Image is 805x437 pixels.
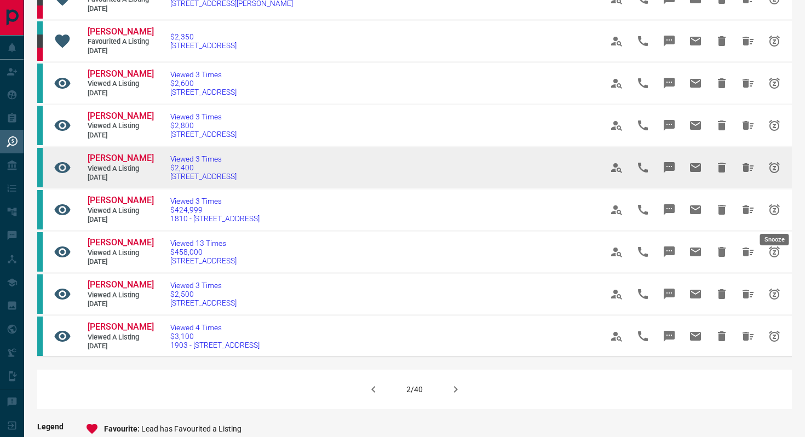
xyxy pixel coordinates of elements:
span: [DATE] [88,300,153,309]
span: Hide [709,28,735,54]
a: [PERSON_NAME] [88,26,153,38]
div: property.ca [37,5,43,19]
span: Hide All from Caroline Siagha [735,28,761,54]
span: Call [630,197,656,223]
div: condos.ca [37,190,43,229]
span: $458,000 [170,248,237,256]
span: [DATE] [88,131,153,140]
span: Snooze [761,112,787,139]
span: Viewed a Listing [88,122,153,131]
span: Message [656,28,682,54]
span: [STREET_ADDRESS] [170,298,237,307]
span: Email [682,323,709,349]
a: Viewed 4 Times$3,1001903 - [STREET_ADDRESS] [170,323,260,349]
span: Hide All from Kay Li [735,281,761,307]
span: Email [682,154,709,181]
span: Viewed a Listing [88,333,153,342]
div: condos.ca [37,274,43,314]
span: Call [630,323,656,349]
span: Message [656,239,682,265]
a: Viewed 3 Times$2,500[STREET_ADDRESS] [170,281,237,307]
span: 1810 - [STREET_ADDRESS] [170,214,260,223]
span: Viewed 3 Times [170,112,237,121]
span: Viewed a Listing [88,291,153,300]
span: Hide All from Shatavisha Sengupta [735,323,761,349]
a: [PERSON_NAME] [88,153,153,164]
span: Hide [709,197,735,223]
span: [STREET_ADDRESS] [170,41,237,50]
span: Snooze [761,197,787,223]
span: [STREET_ADDRESS] [170,130,237,139]
span: [DATE] [88,47,153,56]
div: condos.ca [37,64,43,103]
span: Message [656,197,682,223]
span: Call [630,28,656,54]
span: [STREET_ADDRESS] [170,256,237,265]
span: Viewed 3 Times [170,70,237,79]
span: Snooze [761,70,787,96]
span: $2,350 [170,32,237,41]
span: Snooze [761,154,787,181]
a: Viewed 3 Times$424,9991810 - [STREET_ADDRESS] [170,197,260,223]
span: [DATE] [88,89,153,98]
span: Message [656,281,682,307]
span: $2,600 [170,79,237,88]
span: Hide All from Kay Li [735,154,761,181]
span: [DATE] [88,173,153,182]
span: $424,999 [170,205,260,214]
span: $2,800 [170,121,237,130]
span: Message [656,154,682,181]
span: [PERSON_NAME] [88,195,154,205]
span: [PERSON_NAME] [88,153,154,163]
span: [DATE] [88,342,153,351]
span: [PERSON_NAME] [88,111,154,121]
span: [PERSON_NAME] [88,68,154,79]
a: [PERSON_NAME] [88,321,153,333]
span: Call [630,281,656,307]
span: View Profile [603,197,630,223]
span: Message [656,112,682,139]
div: condos.ca [37,148,43,187]
span: [STREET_ADDRESS] [170,88,237,96]
span: Lead has Favourited a Listing [141,424,242,433]
a: [PERSON_NAME] [88,111,153,122]
span: Hide [709,70,735,96]
div: condos.ca [37,106,43,145]
span: Snooze [761,239,787,265]
span: Call [630,154,656,181]
span: Viewed 3 Times [170,154,237,163]
span: Email [682,239,709,265]
span: Hide [709,112,735,139]
span: Viewed 3 Times [170,281,237,290]
span: Call [630,70,656,96]
span: Email [682,112,709,139]
span: View Profile [603,239,630,265]
a: [PERSON_NAME] [88,237,153,249]
span: View Profile [603,323,630,349]
div: condos.ca [37,21,43,34]
a: Viewed 3 Times$2,800[STREET_ADDRESS] [170,112,237,139]
span: Hide All from Maria Bou-assi [735,70,761,96]
span: Hide [709,154,735,181]
span: [PERSON_NAME] [88,279,154,290]
div: property.ca [37,48,43,61]
span: Hide All from Kay Li [735,239,761,265]
div: mrloft.ca [37,34,43,48]
a: [PERSON_NAME] [88,195,153,206]
div: condos.ca [37,232,43,272]
div: condos.ca [37,317,43,356]
span: Snooze [761,323,787,349]
span: View Profile [603,154,630,181]
span: Favourite [104,424,141,433]
span: $3,100 [170,332,260,341]
span: Hide All from Kay Li [735,197,761,223]
span: Email [682,70,709,96]
span: Email [682,28,709,54]
div: 2/40 [406,385,423,394]
a: Viewed 13 Times$458,000[STREET_ADDRESS] [170,239,237,265]
span: [STREET_ADDRESS] [170,172,237,181]
span: Message [656,323,682,349]
span: View Profile [603,112,630,139]
span: [DATE] [88,4,153,14]
span: Call [630,112,656,139]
